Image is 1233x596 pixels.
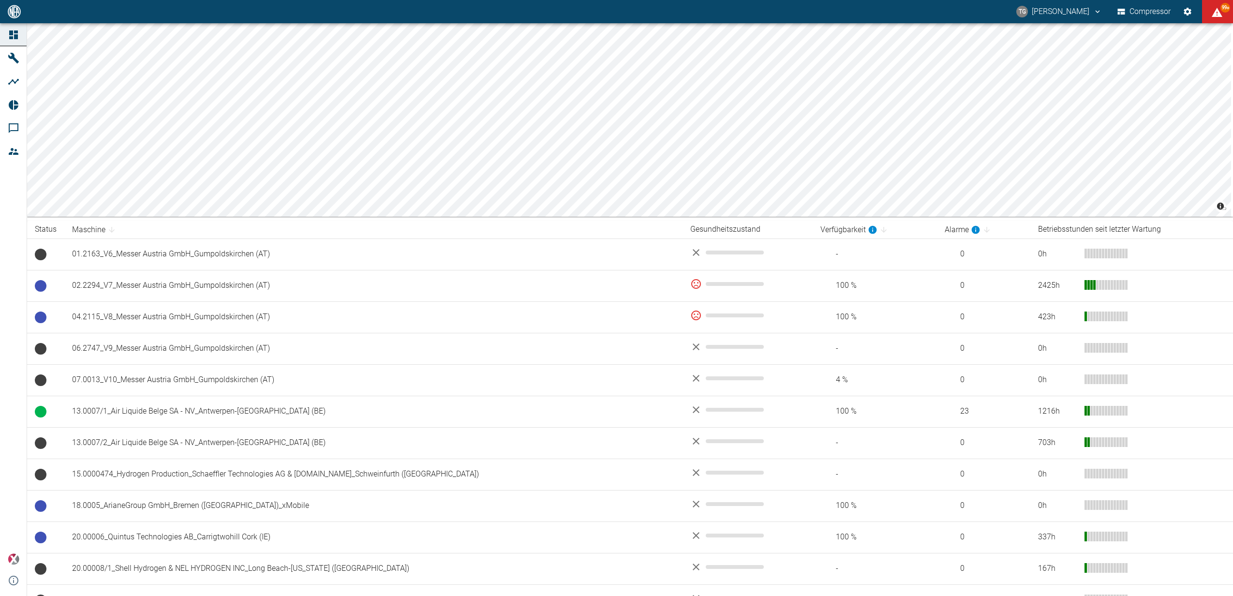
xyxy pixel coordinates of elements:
[1030,221,1233,238] th: Betriebsstunden seit letzter Wartung
[1038,249,1077,260] div: 0 h
[35,312,46,323] span: Betriebsbereit
[820,224,877,236] div: berechnet für die letzten 7 Tage
[64,333,683,364] td: 06.2747_V9_Messer Austria GmbH_Gumpoldskirchen (AT)
[690,372,805,384] div: No data
[945,312,1023,323] span: 0
[35,343,46,355] span: Keine Daten
[945,406,1023,417] span: 23
[945,343,1023,354] span: 0
[8,553,19,565] img: Xplore Logo
[35,469,46,480] span: Keine Daten
[945,224,980,236] div: berechnet für die letzten 7 Tage
[820,312,930,323] span: 100 %
[945,437,1023,448] span: 0
[35,280,46,292] span: Betriebsbereit
[690,435,805,447] div: No data
[820,469,930,480] span: -
[1038,343,1077,354] div: 0 h
[820,437,930,448] span: -
[690,404,805,416] div: No data
[690,310,805,321] div: 0 %
[690,278,805,290] div: 0 %
[1115,3,1173,20] button: Compressor
[1038,437,1077,448] div: 703 h
[1038,500,1077,511] div: 0 h
[690,341,805,353] div: No data
[1038,374,1077,386] div: 0 h
[35,532,46,543] span: Betriebsbereit
[1038,280,1077,291] div: 2425 h
[820,563,930,574] span: -
[945,500,1023,511] span: 0
[64,553,683,584] td: 20.00008/1_Shell Hydrogen & NEL HYDROGEN INC_Long Beach-[US_STATE] ([GEOGRAPHIC_DATA])
[35,374,46,386] span: Keine Daten
[690,530,805,541] div: No data
[35,500,46,512] span: Betriebsbereit
[35,437,46,449] span: Keine Daten
[945,469,1023,480] span: 0
[690,561,805,573] div: No data
[820,249,930,260] span: -
[820,500,930,511] span: 100 %
[64,270,683,301] td: 02.2294_V7_Messer Austria GmbH_Gumpoldskirchen (AT)
[64,459,683,490] td: 15.0000474_Hydrogen Production_Schaeffler Technologies AG & [DOMAIN_NAME]_Schweinfurth ([GEOGRAPH...
[690,498,805,510] div: No data
[64,301,683,333] td: 04.2115_V8_Messer Austria GmbH_Gumpoldskirchen (AT)
[27,221,64,238] th: Status
[1038,469,1077,480] div: 0 h
[64,396,683,427] td: 13.0007/1_Air Liquide Belge SA - NV_Antwerpen-[GEOGRAPHIC_DATA] (BE)
[683,221,813,238] th: Gesundheitszustand
[820,532,930,543] span: 100 %
[64,364,683,396] td: 07.0013_V10_Messer Austria GmbH_Gumpoldskirchen (AT)
[35,563,46,575] span: Keine Daten
[945,532,1023,543] span: 0
[1038,563,1077,574] div: 167 h
[1179,3,1196,20] button: Einstellungen
[1038,532,1077,543] div: 337 h
[1016,6,1028,17] div: TG
[64,521,683,553] td: 20.00006_Quintus Technologies AB_Carrigtwohill Cork (IE)
[945,563,1023,574] span: 0
[820,406,930,417] span: 100 %
[72,224,118,236] span: Maschine
[64,427,683,459] td: 13.0007/2_Air Liquide Belge SA - NV_Antwerpen-[GEOGRAPHIC_DATA] (BE)
[1038,312,1077,323] div: 423 h
[820,374,930,386] span: 4 %
[64,490,683,521] td: 18.0005_ArianeGroup GmbH_Bremen ([GEOGRAPHIC_DATA])_xMobile
[1220,3,1230,13] span: 99+
[64,238,683,270] td: 01.2163_V6_Messer Austria GmbH_Gumpoldskirchen (AT)
[945,280,1023,291] span: 0
[35,249,46,260] span: Keine Daten
[7,5,22,18] img: logo
[27,23,1231,217] canvas: Map
[945,374,1023,386] span: 0
[1038,406,1077,417] div: 1216 h
[945,249,1023,260] span: 0
[690,467,805,478] div: No data
[35,406,46,417] span: Betrieb
[690,247,805,258] div: No data
[820,280,930,291] span: 100 %
[1015,3,1103,20] button: thomas.gregoir@neuman-esser.com
[820,343,930,354] span: -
